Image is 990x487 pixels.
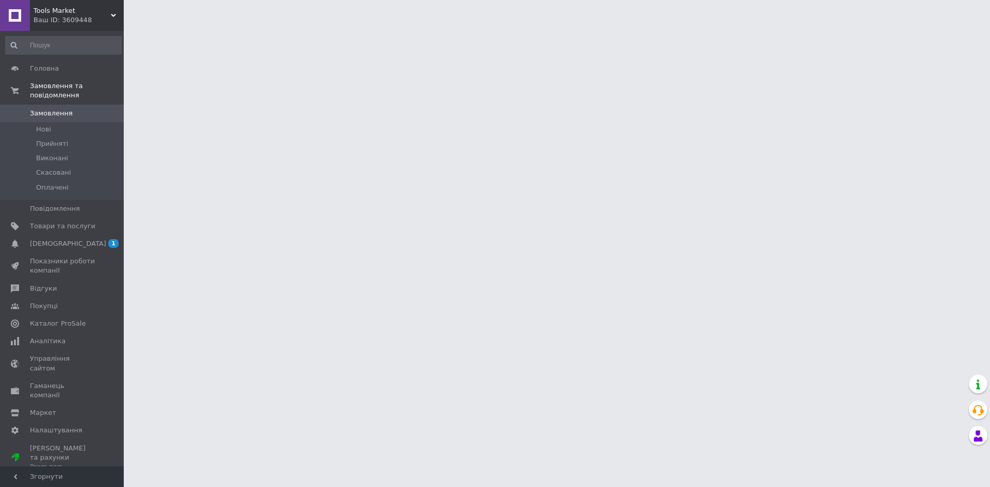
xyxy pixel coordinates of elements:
[34,6,111,15] span: Tools Market
[30,301,58,311] span: Покупці
[34,15,124,25] div: Ваш ID: 3609448
[36,125,51,134] span: Нові
[30,444,95,472] span: [PERSON_NAME] та рахунки
[30,239,106,248] span: [DEMOGRAPHIC_DATA]
[30,354,95,373] span: Управління сайтом
[30,319,86,328] span: Каталог ProSale
[5,36,122,55] input: Пошук
[36,139,68,148] span: Прийняті
[30,426,82,435] span: Налаштування
[30,64,59,73] span: Головна
[36,183,69,192] span: Оплачені
[30,462,95,472] div: Prom топ
[30,81,124,100] span: Замовлення та повідомлення
[30,337,65,346] span: Аналітика
[108,239,119,248] span: 1
[30,284,57,293] span: Відгуки
[30,204,80,213] span: Повідомлення
[30,257,95,275] span: Показники роботи компанії
[30,222,95,231] span: Товари та послуги
[36,168,71,177] span: Скасовані
[30,381,95,400] span: Гаманець компанії
[36,154,68,163] span: Виконані
[30,408,56,417] span: Маркет
[30,109,73,118] span: Замовлення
